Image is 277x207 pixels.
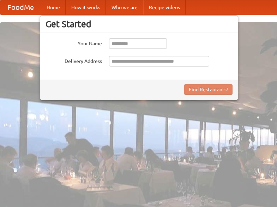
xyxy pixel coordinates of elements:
[41,0,66,15] a: Home
[0,0,41,15] a: FoodMe
[143,0,186,15] a: Recipe videos
[46,38,102,47] label: Your Name
[106,0,143,15] a: Who we are
[46,56,102,65] label: Delivery Address
[66,0,106,15] a: How it works
[46,19,233,29] h3: Get Started
[184,84,233,95] button: Find Restaurants!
